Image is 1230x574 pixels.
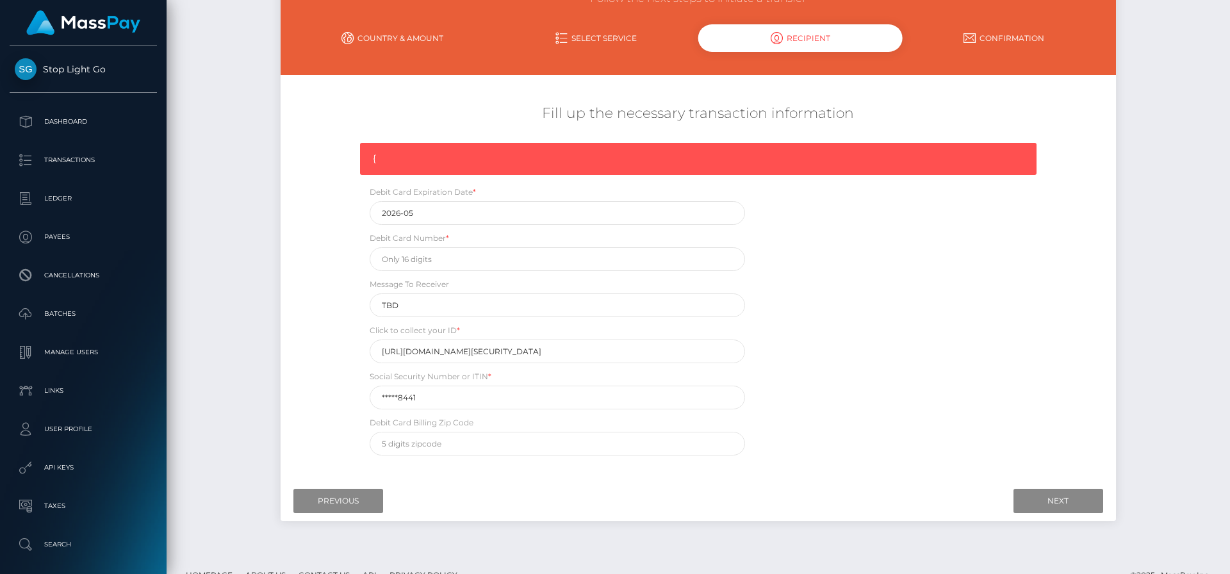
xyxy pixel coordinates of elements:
[290,27,494,49] a: Country & Amount
[902,27,1106,49] a: Confirmation
[370,186,476,198] label: Debit Card Expiration Date
[10,144,157,176] a: Transactions
[373,152,376,164] span: {
[10,183,157,215] a: Ledger
[15,381,152,400] p: Links
[10,452,157,484] a: API Keys
[10,375,157,407] a: Links
[370,233,449,244] label: Debit Card Number
[10,259,157,291] a: Cancellations
[15,189,152,208] p: Ledger
[26,10,140,35] img: MassPay Logo
[293,489,383,513] input: Previous
[15,458,152,477] p: API Keys
[10,490,157,522] a: Taxes
[370,371,491,382] label: Social Security Number or ITIN
[698,24,902,52] div: Recipient
[370,417,473,429] label: Debit Card Billing Zip Code
[15,343,152,362] p: Manage Users
[15,151,152,170] p: Transactions
[15,496,152,516] p: Taxes
[15,420,152,439] p: User Profile
[370,432,745,455] input: 5 digits zipcode
[10,63,157,75] span: Stop Light Go
[370,279,449,290] label: Message To Receiver
[10,106,157,138] a: Dashboard
[495,27,698,49] a: Select Service
[10,221,157,253] a: Payees
[370,247,745,271] input: Only 16 digits
[15,535,152,554] p: Search
[370,325,460,336] label: Click to collect your ID
[10,336,157,368] a: Manage Users
[370,386,745,409] input: 9 digits
[370,293,745,317] input: Optional message to receiving bank. Maximum 35 characters
[290,104,1106,124] h5: Fill up the necessary transaction information
[10,413,157,445] a: User Profile
[1013,489,1103,513] input: Next
[370,201,745,225] input: YYYY-MM i.e. 2030-07
[10,529,157,561] a: Search
[15,58,37,80] img: Stop Light Go
[15,112,152,131] p: Dashboard
[15,266,152,285] p: Cancellations
[10,298,157,330] a: Batches
[15,304,152,324] p: Batches
[15,227,152,247] p: Payees
[370,340,745,363] input: Please follow the provided link to provide your ID and selfie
